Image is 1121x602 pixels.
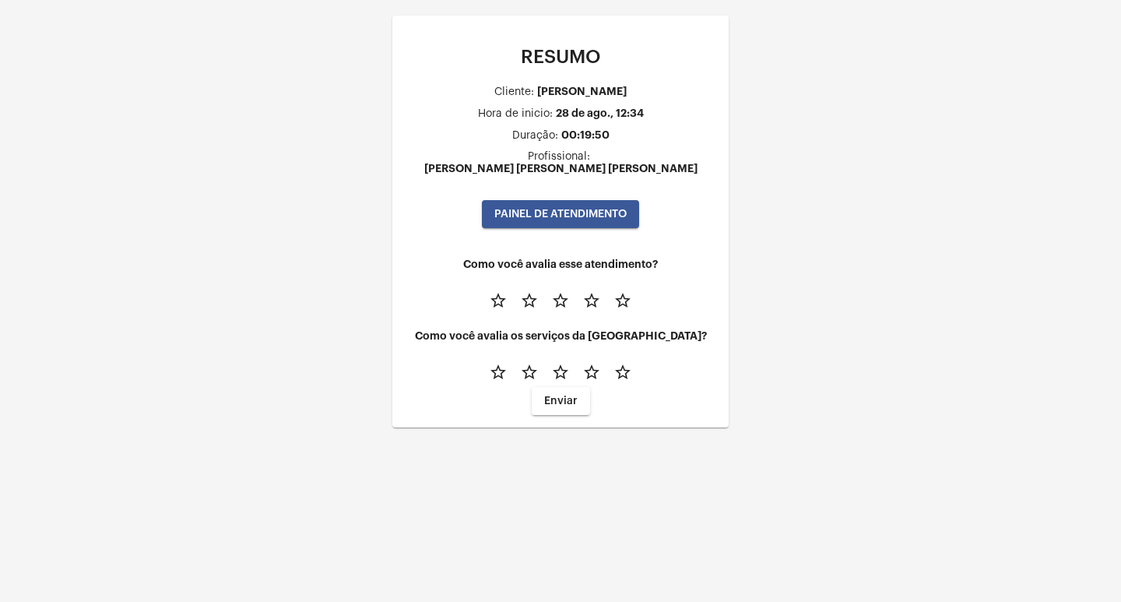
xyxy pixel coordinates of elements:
[520,291,539,310] mat-icon: star_border
[544,396,578,407] span: Enviar
[537,86,627,97] div: [PERSON_NAME]
[405,47,716,67] p: RESUMO
[582,363,601,382] mat-icon: star_border
[613,363,632,382] mat-icon: star_border
[424,163,698,174] div: [PERSON_NAME] [PERSON_NAME] [PERSON_NAME]
[528,151,590,163] div: Profissional:
[489,363,508,382] mat-icon: star_border
[556,107,644,119] div: 28 de ago., 12:34
[613,291,632,310] mat-icon: star_border
[551,291,570,310] mat-icon: star_border
[489,291,508,310] mat-icon: star_border
[561,129,610,141] div: 00:19:50
[405,330,716,342] h4: Como você avalia os serviços da [GEOGRAPHIC_DATA]?
[512,130,558,142] div: Duração:
[478,108,553,120] div: Hora de inicio:
[482,200,639,228] button: PAINEL DE ATENDIMENTO
[532,387,590,415] button: Enviar
[405,259,716,270] h4: Como você avalia esse atendimento?
[582,291,601,310] mat-icon: star_border
[551,363,570,382] mat-icon: star_border
[494,209,627,220] span: PAINEL DE ATENDIMENTO
[494,86,534,98] div: Cliente:
[520,363,539,382] mat-icon: star_border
